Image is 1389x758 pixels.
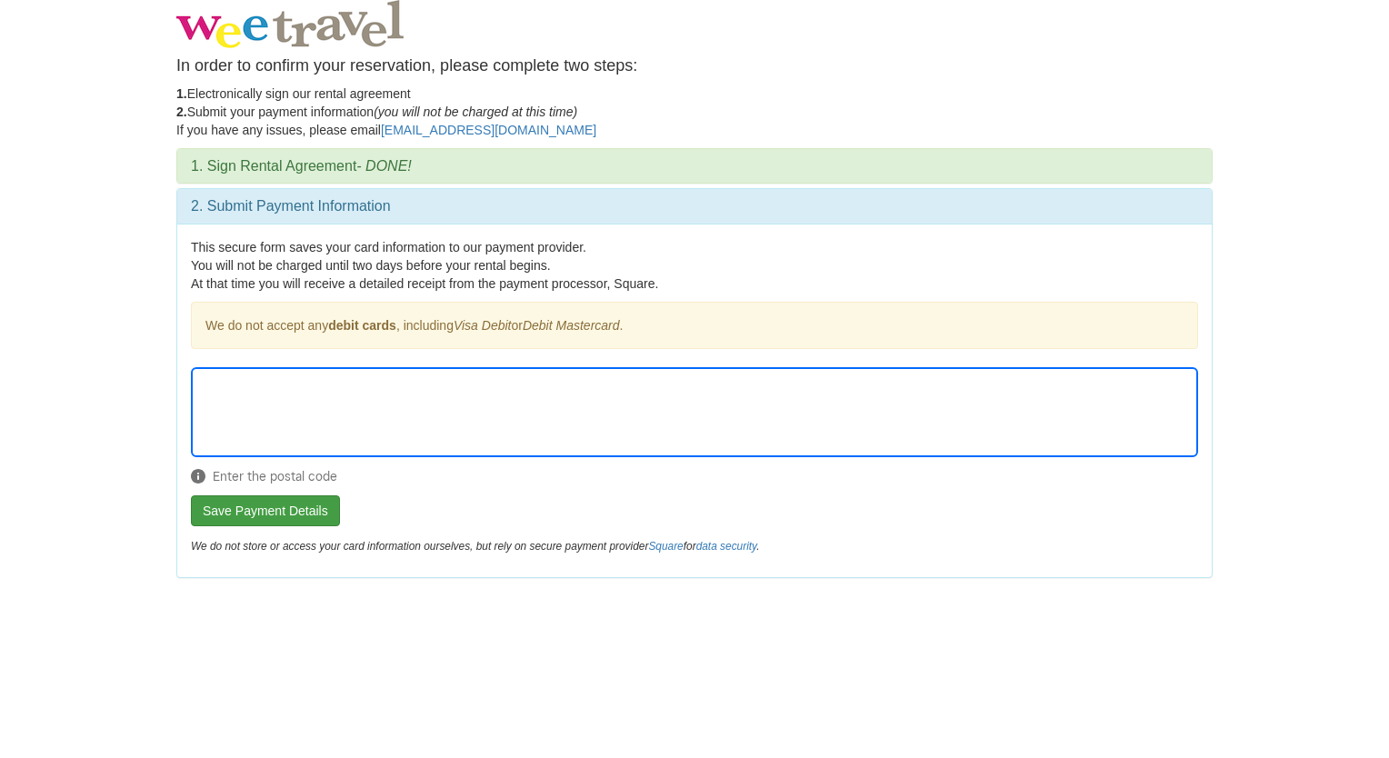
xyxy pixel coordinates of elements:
em: We do not store or access your card information ourselves, but rely on secure payment provider for . [191,540,759,553]
iframe: Secure Credit Card Form [192,368,1197,456]
strong: 1. [176,86,187,101]
em: Visa Debit [454,318,512,333]
em: - DONE! [356,158,411,174]
p: This secure form saves your card information to our payment provider. You will not be charged unt... [191,238,1198,293]
a: Square [648,540,683,553]
button: Save Payment Details [191,495,340,526]
em: (you will not be charged at this time) [374,105,577,119]
h3: 1. Sign Rental Agreement [191,158,1198,175]
div: We do not accept any , including or . [191,302,1198,349]
strong: 2. [176,105,187,119]
strong: debit cards [328,318,396,333]
p: Electronically sign our rental agreement Submit your payment information If you have any issues, ... [176,85,1213,139]
a: data security [696,540,757,553]
a: [EMAIL_ADDRESS][DOMAIN_NAME] [381,123,596,137]
em: Debit Mastercard [523,318,620,333]
span: Enter the postal code [191,467,1198,485]
h3: 2. Submit Payment Information [191,198,1198,214]
h4: In order to confirm your reservation, please complete two steps: [176,57,1213,75]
